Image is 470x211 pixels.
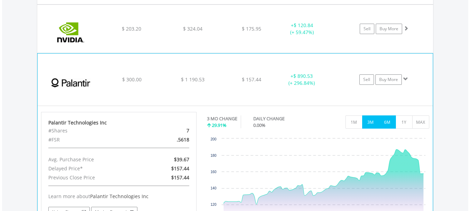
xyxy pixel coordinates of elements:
[359,74,374,85] a: Sell
[345,115,363,129] button: 1M
[181,76,205,83] span: $ 1 190.53
[210,186,216,190] text: 140
[210,137,216,141] text: 200
[144,135,194,144] div: .5618
[171,174,189,181] span: $157.44
[144,126,194,135] div: 7
[253,115,309,122] div: DAILY CHANGE
[183,25,202,32] span: $ 324.04
[212,122,226,128] span: 29.91%
[122,76,142,83] span: $ 300.00
[210,203,216,206] text: 120
[48,119,190,126] div: Palantir Technologies Inc
[43,155,144,164] div: Avg. Purchase Price
[174,156,189,163] span: $39.67
[207,115,237,122] div: 3 MO CHANGE
[242,25,261,32] span: $ 175.95
[253,122,265,128] span: 0.00%
[171,165,189,172] span: $157.44
[210,154,216,157] text: 180
[294,22,313,29] span: $ 120.84
[276,73,328,87] div: + (+ 296.84%)
[376,24,402,34] a: Buy More
[43,164,144,173] div: Delayed Price*
[375,74,402,85] a: Buy More
[122,25,141,32] span: $ 203.20
[276,22,328,36] div: + (+ 59.47%)
[360,24,374,34] a: Sell
[210,170,216,174] text: 160
[43,126,144,135] div: #Shares
[242,76,261,83] span: $ 157.44
[43,135,144,144] div: #FSR
[90,193,149,200] span: Palantir Technologies Inc
[412,115,429,129] button: MAX
[41,14,101,51] img: EQU.US.NVDA.png
[43,173,144,182] div: Previous Close Price
[379,115,396,129] button: 6M
[396,115,413,129] button: 1Y
[41,62,101,104] img: EQU.US.PLTR.png
[293,73,313,79] span: $ 890.53
[362,115,379,129] button: 3M
[48,193,190,200] div: Learn more about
